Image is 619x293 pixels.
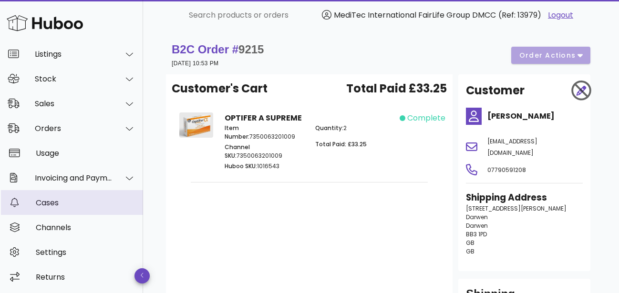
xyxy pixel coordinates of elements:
[35,173,113,182] div: Invoicing and Payments
[225,162,257,170] span: Huboo SKU:
[548,10,573,21] a: Logout
[466,247,475,255] span: GB
[36,198,135,207] div: Cases
[225,143,250,160] span: Channel SKU:
[172,43,264,56] strong: B2C Order #
[36,248,135,257] div: Settings
[225,143,304,160] p: 7350063201009
[315,124,394,132] p: 2
[315,124,343,132] span: Quantity:
[407,112,445,124] span: complete
[36,223,135,232] div: Channels
[36,273,135,282] div: Returns
[346,80,447,97] span: Total Paid £33.25
[466,213,488,221] span: Darwen
[466,239,475,247] span: GB
[35,50,113,59] div: Listings
[334,10,496,20] span: MediTec International FairLife Group DMCC
[225,112,302,123] strong: OPTIFER A SUPREME
[35,124,113,133] div: Orders
[225,124,249,141] span: Item Number:
[179,112,213,138] img: Product Image
[487,166,526,174] span: 07790591208
[315,140,367,148] span: Total Paid: £33.25
[225,124,304,141] p: 7350063201009
[172,80,268,97] span: Customer's Cart
[225,162,304,171] p: 1016543
[7,13,83,33] img: Huboo Logo
[238,43,264,56] span: 9215
[35,99,113,108] div: Sales
[36,149,135,158] div: Usage
[466,191,583,204] h3: Shipping Address
[466,82,525,99] h2: Customer
[466,222,488,230] span: Darwen
[498,10,541,20] span: (Ref: 13979)
[487,137,537,157] span: [EMAIL_ADDRESS][DOMAIN_NAME]
[172,60,218,67] small: [DATE] 10:53 PM
[466,230,487,238] span: BB3 1PD
[35,74,113,83] div: Stock
[487,111,583,122] h4: [PERSON_NAME]
[466,204,567,212] span: [STREET_ADDRESS][PERSON_NAME]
